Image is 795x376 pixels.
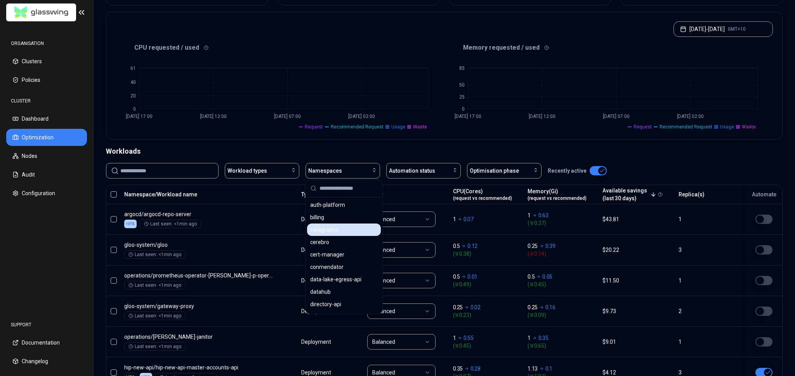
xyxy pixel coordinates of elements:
button: Dashboard [6,110,87,127]
div: 1 [679,215,738,223]
p: 1 [453,334,456,342]
div: Policy [367,191,446,198]
div: Deployment [301,246,332,254]
span: ( 0.38 ) [453,250,521,258]
tspan: [DATE] 02:00 [677,114,704,119]
tspan: 85 [459,66,465,71]
div: ORGANISATION [6,36,87,51]
span: ( 0.49 ) [453,281,521,288]
span: Workload types [227,167,267,175]
span: Request [634,124,652,130]
span: datahub [310,288,331,296]
tspan: [DATE] 12:00 [200,114,227,119]
p: 0.25 [528,242,538,250]
p: 0.01 [467,273,477,281]
span: Request [305,124,323,130]
span: catagrapha [310,226,338,234]
span: Recommended Request [660,124,712,130]
span: GMT+10 [728,26,746,32]
div: Memory(Gi) [528,187,587,201]
span: Waste [742,124,756,130]
tspan: [DATE] 17:00 [126,114,153,119]
div: $9.01 [602,338,672,346]
div: Suggestions [306,197,382,314]
div: Last seen: <1min ago [144,221,197,227]
span: ( 0.37 ) [528,219,595,227]
span: cert-manager [310,251,344,258]
p: argocd-repo-server [124,210,273,218]
span: cerebro [310,238,329,246]
button: Policies [6,71,87,88]
div: 1 [679,338,738,346]
div: Deployment [301,338,332,346]
div: CPU requested / used [116,43,444,52]
p: 0.25 [453,303,463,311]
div: Last seen: <1min ago [128,313,181,319]
button: Namespace/Workload name [124,187,197,202]
span: billing [310,213,324,221]
button: Namespaces [306,163,380,178]
div: SUPPORT [6,317,87,333]
div: Memory requested / used [444,43,773,52]
span: Recommended Request [331,124,384,130]
button: Optimisation phase [467,163,542,178]
p: 0.55 [463,334,474,342]
tspan: [DATE] 07:00 [603,114,630,119]
button: CPU(Cores)(request vs recommended) [453,187,512,202]
button: Replica(s) [679,187,705,202]
tspan: 40 [130,80,136,85]
p: 0.5 [528,273,535,281]
button: Automation status [386,163,461,178]
p: 0.28 [470,365,481,373]
div: $9.73 [602,307,672,315]
tspan: 25 [459,94,465,100]
span: ( 0.14 ) [528,250,595,258]
p: 0.05 [542,273,552,281]
button: Changelog [6,353,87,370]
p: 1 [453,215,456,223]
p: 1 [528,211,531,219]
tspan: 0 [462,106,465,112]
button: Optimization [6,129,87,146]
span: Usage [391,124,405,130]
button: Workload types [225,163,299,178]
div: Automate [749,191,779,198]
span: data-lake-egress-api [310,276,361,283]
span: directory-api [310,300,341,308]
button: Memory(Gi)(request vs recommended) [528,187,587,202]
div: $20.22 [602,246,672,254]
div: Deployment [301,215,332,223]
tspan: 61 [130,66,136,71]
p: 0.07 [463,215,474,223]
p: prometheus-operator-kube-p-operator [124,272,273,279]
tspan: [DATE] 17:00 [455,114,481,119]
div: CLUSTER [6,93,87,109]
button: Audit [6,166,87,183]
span: auth-platform [310,201,345,209]
span: ( 0.65 ) [528,342,595,350]
button: Type [301,187,313,202]
button: Clusters [6,53,87,70]
span: (request vs recommended) [453,195,512,201]
p: 0.39 [545,242,555,250]
p: 0.63 [538,211,549,219]
p: 0.35 [538,334,549,342]
div: Deployment [301,307,332,315]
div: Last seen: <1min ago [128,251,181,258]
span: event-emitter [310,313,344,321]
p: 0.5 [453,273,460,281]
button: [DATE]-[DATE]GMT+10 [673,21,773,37]
p: 0.5 [453,242,460,250]
div: 2 [679,307,738,315]
tspan: [DATE] 12:00 [529,114,555,119]
span: Usage [720,124,734,130]
p: Recently active [548,167,587,175]
div: $43.81 [602,215,672,223]
div: HPA enabled. [124,220,137,228]
p: 0.16 [545,303,555,311]
tspan: [DATE] 07:00 [274,114,301,119]
div: $11.50 [602,277,672,284]
div: CPU(Cores) [453,187,512,201]
span: Optimisation phase [470,167,519,175]
span: conmendator [310,263,344,271]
